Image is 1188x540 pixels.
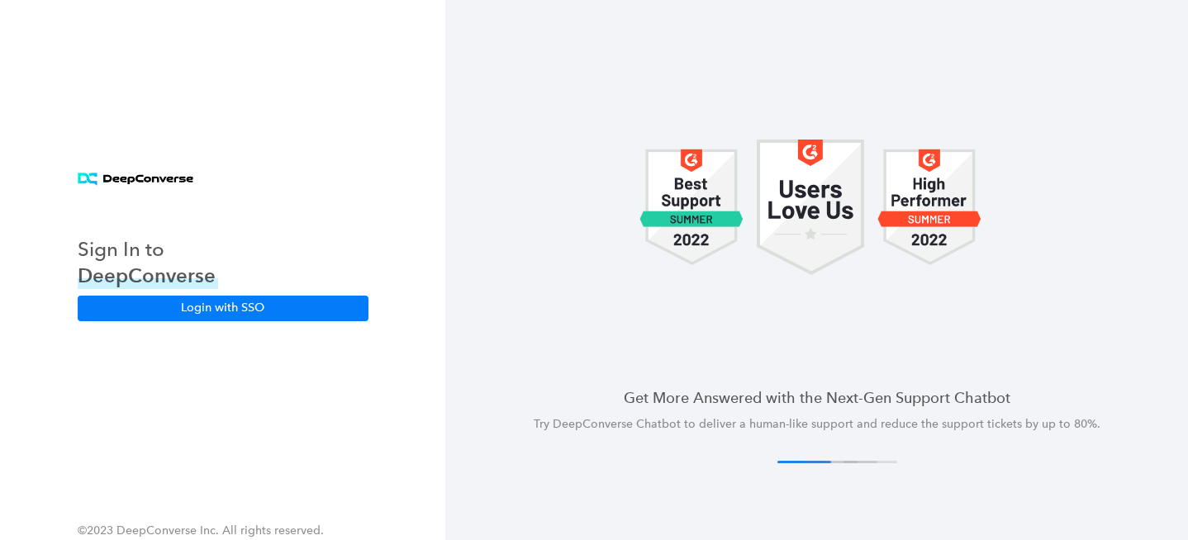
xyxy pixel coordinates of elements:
img: carousel 1 [877,140,981,275]
img: horizontal logo [78,173,194,187]
button: 2 [804,461,858,463]
button: 3 [824,461,877,463]
button: 4 [843,461,897,463]
button: Login with SSO [78,296,368,320]
h3: Sign In to [78,236,218,263]
img: carousel 1 [639,140,744,275]
button: 1 [777,461,831,463]
h3: DeepConverse [78,263,218,289]
span: ©2023 DeepConverse Inc. All rights reserved. [78,523,324,538]
img: carousel 1 [757,140,864,275]
h4: Get More Answered with the Next-Gen Support Chatbot [485,387,1148,408]
span: Try DeepConverse Chatbot to deliver a human-like support and reduce the support tickets by up to ... [534,417,1100,431]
